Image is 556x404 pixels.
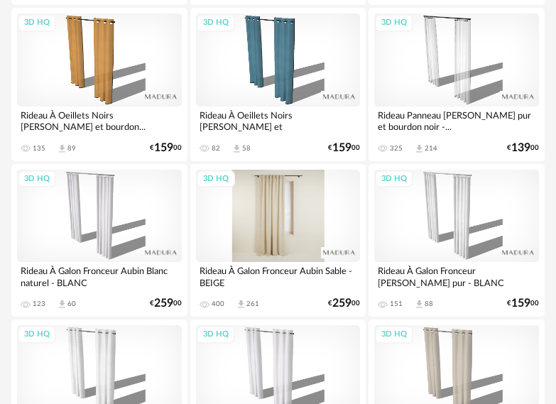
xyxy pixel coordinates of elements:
[369,8,545,160] a: 3D HQ Rideau Panneau [PERSON_NAME] pur et bourdon noir -... 325 Download icon 214 €13900
[511,143,530,153] span: 139
[67,300,76,308] div: 60
[196,107,361,135] div: Rideau À Oeillets Noirs [PERSON_NAME] et [PERSON_NAME]...
[414,143,425,154] span: Download icon
[390,300,403,308] div: 151
[11,164,187,317] a: 3D HQ Rideau À Galon Fronceur Aubin Blanc naturel - BLANC 123 Download icon 60 €25900
[414,299,425,310] span: Download icon
[57,299,67,310] span: Download icon
[231,143,242,154] span: Download icon
[17,262,182,290] div: Rideau À Galon Fronceur Aubin Blanc naturel - BLANC
[246,300,259,308] div: 261
[236,299,246,310] span: Download icon
[328,143,360,153] div: € 00
[425,144,437,153] div: 214
[33,300,45,308] div: 123
[33,144,45,153] div: 135
[507,299,539,308] div: € 00
[150,299,182,308] div: € 00
[212,144,220,153] div: 82
[369,164,545,317] a: 3D HQ Rideau À Galon Fronceur [PERSON_NAME] pur - BLANC 151 Download icon 88 €15900
[154,143,173,153] span: 159
[511,299,530,308] span: 159
[17,107,182,135] div: Rideau À Oeillets Noirs [PERSON_NAME] et bourdon...
[18,326,56,344] div: 3D HQ
[212,300,224,308] div: 400
[67,144,76,153] div: 89
[375,170,413,188] div: 3D HQ
[197,326,235,344] div: 3D HQ
[242,144,251,153] div: 58
[197,14,235,32] div: 3D HQ
[57,143,67,154] span: Download icon
[150,143,182,153] div: € 00
[332,299,351,308] span: 259
[190,164,366,317] a: 3D HQ Rideau À Galon Fronceur Aubin Sable - BEIGE 400 Download icon 261 €25900
[328,299,360,308] div: € 00
[507,143,539,153] div: € 00
[425,300,433,308] div: 88
[11,8,187,160] a: 3D HQ Rideau À Oeillets Noirs [PERSON_NAME] et bourdon... 135 Download icon 89 €15900
[197,170,235,188] div: 3D HQ
[18,14,56,32] div: 3D HQ
[375,326,413,344] div: 3D HQ
[154,299,173,308] span: 259
[196,262,361,290] div: Rideau À Galon Fronceur Aubin Sable - BEIGE
[332,143,351,153] span: 159
[390,144,403,153] div: 325
[375,14,413,32] div: 3D HQ
[18,170,56,188] div: 3D HQ
[374,262,539,290] div: Rideau À Galon Fronceur [PERSON_NAME] pur - BLANC
[190,8,366,160] a: 3D HQ Rideau À Oeillets Noirs [PERSON_NAME] et [PERSON_NAME]... 82 Download icon 58 €15900
[374,107,539,135] div: Rideau Panneau [PERSON_NAME] pur et bourdon noir -...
